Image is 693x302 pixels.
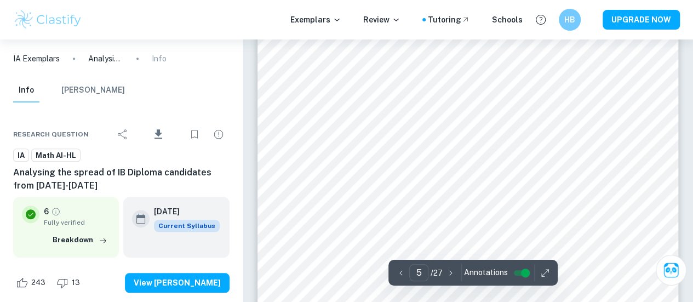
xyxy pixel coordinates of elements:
h6: [DATE] [154,206,211,218]
a: Grade fully verified [51,207,61,216]
a: Schools [492,14,523,26]
button: Info [13,78,39,102]
button: [PERSON_NAME] [61,78,125,102]
span: Fully verified [44,218,110,227]
button: UPGRADE NOW [603,10,680,30]
span: Math AI-HL [32,150,80,161]
div: Download [136,120,181,149]
button: View [PERSON_NAME] [125,273,230,293]
div: Bookmark [184,123,205,145]
span: IA [14,150,28,161]
button: Ask Clai [656,255,686,286]
span: Annotations [464,267,508,278]
span: 243 [25,277,51,288]
div: Report issue [208,123,230,145]
span: 13 [66,277,86,288]
a: Tutoring [428,14,470,26]
a: Math AI-HL [31,149,81,162]
p: 6 [44,206,49,218]
button: Breakdown [50,232,110,248]
button: Help and Feedback [531,10,550,29]
span: Research question [13,129,89,139]
p: Analysing the spread of IB Diploma candidates from [DATE]-[DATE] [88,53,123,65]
p: / 27 [431,267,443,279]
h6: Analysing the spread of IB Diploma candidates from [DATE]-[DATE] [13,166,230,192]
p: Exemplars [290,14,341,26]
div: Share [112,123,134,145]
p: Review [363,14,400,26]
span: Current Syllabus [154,220,220,232]
img: Clastify logo [13,9,83,31]
h6: HB [564,14,576,26]
div: Dislike [54,274,86,292]
a: IA [13,149,29,162]
div: This exemplar is based on the current syllabus. Feel free to refer to it for inspiration/ideas wh... [154,220,220,232]
button: HB [559,9,581,31]
a: IA Exemplars [13,53,60,65]
p: Info [152,53,167,65]
div: Like [13,274,51,292]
